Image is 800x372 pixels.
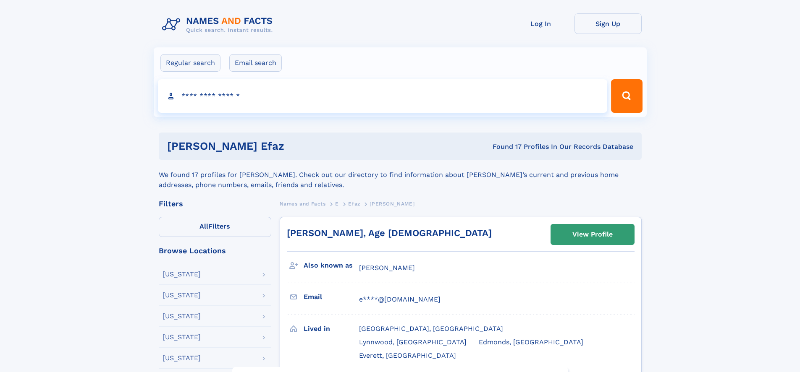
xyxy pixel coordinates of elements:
[159,160,642,190] div: We found 17 profiles for [PERSON_NAME]. Check out our directory to find information about [PERSON...
[388,142,633,151] div: Found 17 Profiles In Our Records Database
[280,198,326,209] a: Names and Facts
[163,355,201,362] div: [US_STATE]
[163,292,201,299] div: [US_STATE]
[159,200,271,208] div: Filters
[359,325,503,333] span: [GEOGRAPHIC_DATA], [GEOGRAPHIC_DATA]
[167,141,388,151] h1: [PERSON_NAME] efaz
[229,54,282,72] label: Email search
[359,338,467,346] span: Lynnwood, [GEOGRAPHIC_DATA]
[159,247,271,255] div: Browse Locations
[572,225,613,244] div: View Profile
[348,201,360,207] span: Efaz
[304,258,359,273] h3: Also known as
[163,313,201,320] div: [US_STATE]
[335,201,339,207] span: E
[287,228,492,238] a: [PERSON_NAME], Age [DEMOGRAPHIC_DATA]
[163,334,201,341] div: [US_STATE]
[551,224,634,245] a: View Profile
[335,198,339,209] a: E
[479,338,583,346] span: Edmonds, [GEOGRAPHIC_DATA]
[611,79,642,113] button: Search Button
[507,13,574,34] a: Log In
[199,222,208,230] span: All
[159,13,280,36] img: Logo Names and Facts
[370,201,414,207] span: [PERSON_NAME]
[304,290,359,304] h3: Email
[159,217,271,237] label: Filters
[348,198,360,209] a: Efaz
[304,322,359,336] h3: Lived in
[163,271,201,278] div: [US_STATE]
[158,79,608,113] input: search input
[359,351,456,359] span: Everett, [GEOGRAPHIC_DATA]
[359,264,415,272] span: [PERSON_NAME]
[160,54,220,72] label: Regular search
[574,13,642,34] a: Sign Up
